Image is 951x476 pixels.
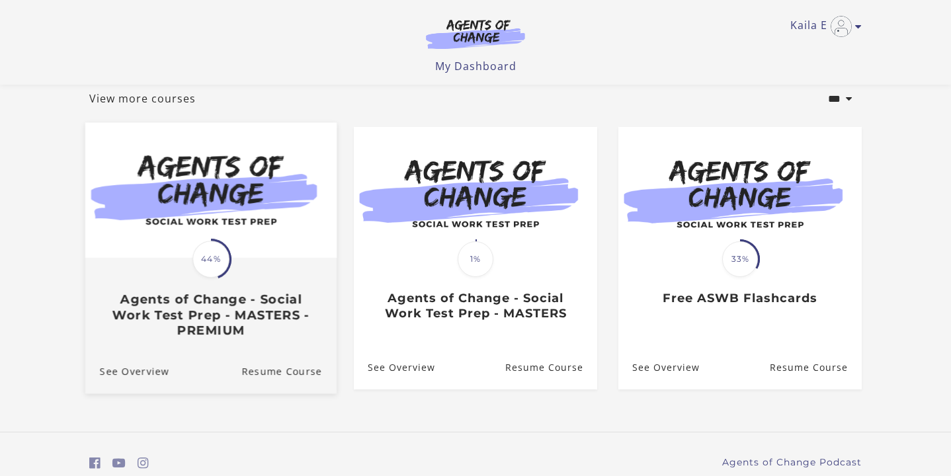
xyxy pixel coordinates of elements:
h3: Agents of Change - Social Work Test Prep - MASTERS [368,291,583,321]
h3: Agents of Change - Social Work Test Prep - MASTERS - PREMIUM [100,292,322,338]
a: View more courses [89,91,196,106]
a: Free ASWB Flashcards: Resume Course [770,346,862,389]
img: Agents of Change Logo [412,19,539,49]
i: https://www.facebook.com/groups/aswbtestprep (Open in a new window) [89,457,101,469]
a: https://www.youtube.com/c/AgentsofChangeTestPrepbyMeaganMitchell (Open in a new window) [112,454,126,473]
span: 1% [458,241,493,277]
h3: Free ASWB Flashcards [632,291,847,306]
a: My Dashboard [435,59,517,73]
i: https://www.youtube.com/c/AgentsofChangeTestPrepbyMeaganMitchell (Open in a new window) [112,457,126,469]
a: Agents of Change - Social Work Test Prep - MASTERS: Resume Course [505,346,597,389]
span: 44% [192,241,229,278]
a: Toggle menu [790,16,855,37]
a: Agents of Change - Social Work Test Prep - MASTERS: See Overview [354,346,435,389]
a: https://www.facebook.com/groups/aswbtestprep (Open in a new window) [89,454,101,473]
a: Agents of Change - Social Work Test Prep - MASTERS - PREMIUM: Resume Course [241,349,337,393]
span: 33% [722,241,758,277]
a: https://www.instagram.com/agentsofchangeprep/ (Open in a new window) [138,454,149,473]
a: Agents of Change - Social Work Test Prep - MASTERS - PREMIUM: See Overview [85,349,169,393]
a: Agents of Change Podcast [722,456,862,469]
a: Free ASWB Flashcards: See Overview [618,346,700,389]
i: https://www.instagram.com/agentsofchangeprep/ (Open in a new window) [138,457,149,469]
